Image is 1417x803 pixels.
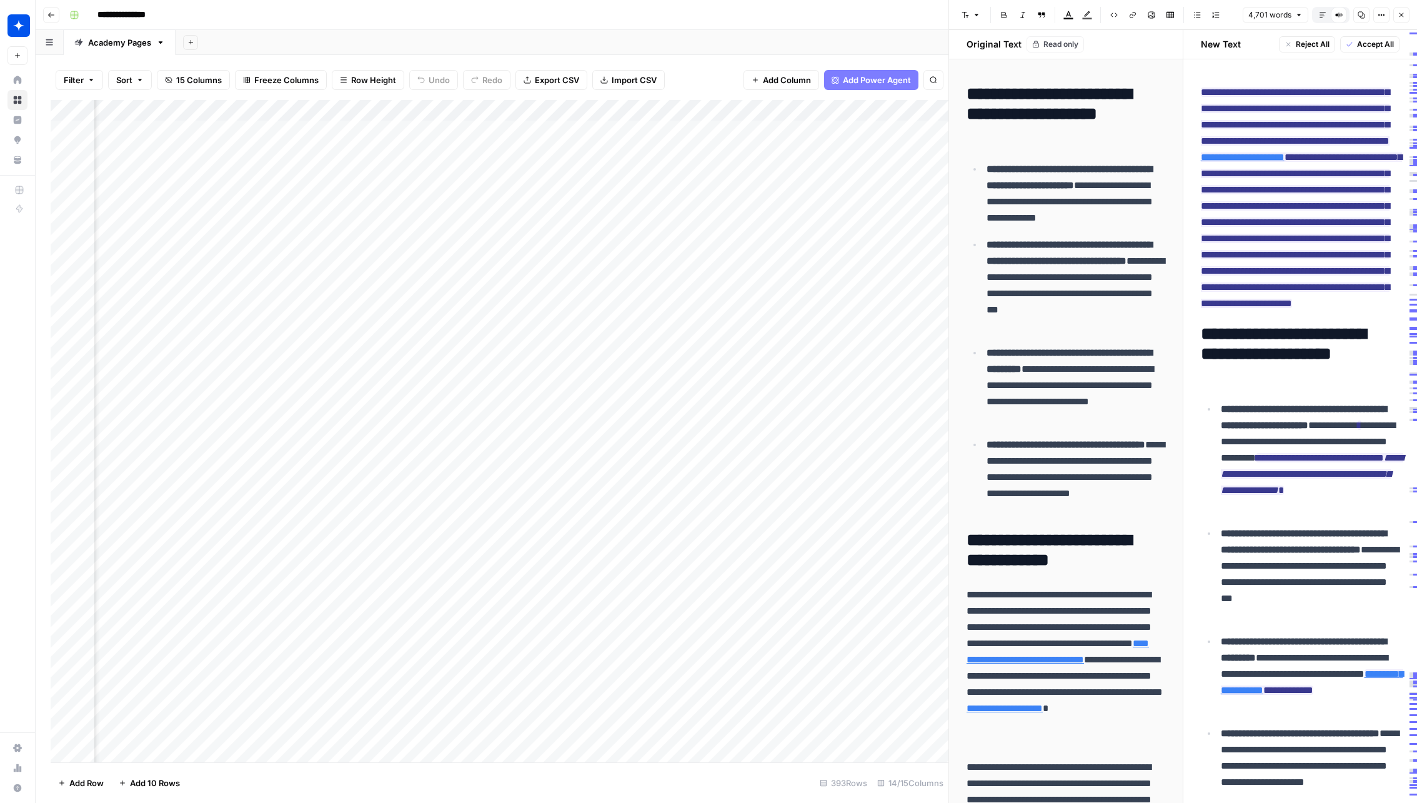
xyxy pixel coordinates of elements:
button: Row Height [332,70,404,90]
span: Redo [482,74,502,86]
button: Add 10 Rows [111,773,187,793]
button: Filter [56,70,103,90]
button: Add Power Agent [824,70,918,90]
button: Help + Support [7,778,27,798]
span: Reject All [1296,39,1330,50]
div: 14/15 Columns [872,773,948,793]
button: Reject All [1279,36,1335,52]
a: Academy Pages [64,30,176,55]
button: Workspace: Wiz [7,10,27,41]
button: Add Column [743,70,819,90]
span: Import CSV [612,74,657,86]
h2: Original Text [959,38,1022,51]
a: Insights [7,110,27,130]
button: 15 Columns [157,70,230,90]
a: Home [7,70,27,90]
div: 393 Rows [815,773,872,793]
a: Opportunities [7,130,27,150]
button: Import CSV [592,70,665,90]
button: Export CSV [515,70,587,90]
button: 4,701 words [1243,7,1308,23]
span: Add 10 Rows [130,777,180,789]
button: Redo [463,70,510,90]
a: Usage [7,758,27,778]
h2: New Text [1201,38,1241,51]
span: Freeze Columns [254,74,319,86]
a: Settings [7,738,27,758]
button: Sort [108,70,152,90]
span: Add Row [69,777,104,789]
span: 4,701 words [1248,9,1291,21]
span: Undo [429,74,450,86]
button: Add Row [51,773,111,793]
img: Wiz Logo [7,14,30,37]
button: Freeze Columns [235,70,327,90]
span: Add Column [763,74,811,86]
span: Sort [116,74,132,86]
span: Row Height [351,74,396,86]
a: Your Data [7,150,27,170]
button: Undo [409,70,458,90]
span: Export CSV [535,74,579,86]
button: Accept All [1340,36,1400,52]
span: Filter [64,74,84,86]
span: 15 Columns [176,74,222,86]
span: Read only [1043,39,1078,50]
span: Accept All [1357,39,1394,50]
span: Add Power Agent [843,74,911,86]
div: Academy Pages [88,36,151,49]
a: Browse [7,90,27,110]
